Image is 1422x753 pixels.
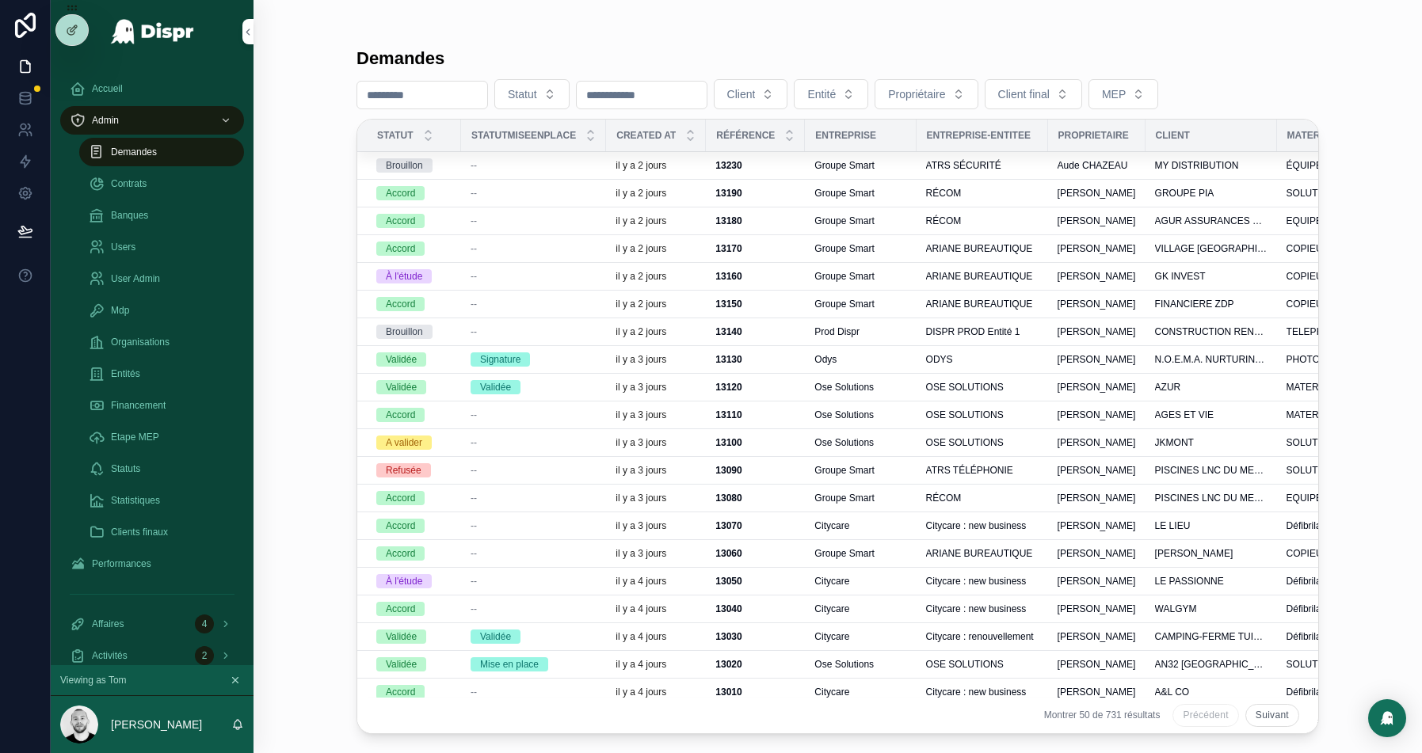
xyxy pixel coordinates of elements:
[1058,381,1136,394] a: [PERSON_NAME]
[814,270,906,283] a: Groupe Smart
[1287,215,1399,227] a: EQUIPEMENT INFORMATIQUE
[111,399,166,412] span: Financement
[471,492,597,504] a: --
[814,187,906,200] a: Groupe Smart
[715,519,795,532] a: 13070
[814,409,906,421] a: Ose Solutions
[376,352,452,367] a: Validée
[715,382,741,393] strong: 13120
[814,436,906,449] a: Ose Solutions
[79,296,244,325] a: Mdp
[1287,270,1399,283] span: COPIEUR MULTIFONCTION
[814,215,906,227] a: Groupe Smart
[616,381,666,394] p: il y a 3 jours
[376,158,452,173] a: Brouillon
[1155,409,1268,421] a: AGES ET VIE
[1287,492,1399,504] span: EQUIPEMENT INFORMATIQUE
[1155,353,1268,366] span: N.O.E.M.A. NURTURING OBSERVATION ETHICAL MONTESSORI ASSOCIATION
[376,297,452,311] a: Accord
[51,63,254,665] div: scrollable content
[471,409,597,421] a: --
[1287,436,1399,449] a: SOLUTION TÉLÉPHONIE
[1287,159,1399,172] a: ÉQUIPEMENT VIDÉOSURVEILLANCE
[1155,187,1214,200] span: GROUPE PIA
[111,241,135,253] span: Users
[1287,519,1399,532] a: Défibrilateurs
[926,270,1033,283] span: ARIANE BUREAUTIQUE
[1058,298,1136,310] span: [PERSON_NAME]
[1155,215,1268,227] a: AGUR ASSURANCES COURTAGE
[715,492,741,504] strong: 13080
[79,233,244,261] a: Users
[1058,464,1136,477] a: [PERSON_NAME]
[1155,464,1268,477] a: PISCINES LNC DU MEDOC
[985,79,1082,109] button: Select Button
[715,381,795,394] a: 13120
[376,269,452,283] a: À l'étude
[616,159,666,172] p: il y a 2 jours
[1287,242,1399,255] a: COPIEUR MULTIFONCTION
[1155,436,1268,449] a: JKMONT
[715,187,795,200] a: 13190
[998,86,1050,102] span: Client final
[926,325,1020,338] span: DISPR PROD Entité 1
[471,519,597,532] a: --
[814,492,874,504] span: Groupe Smart
[79,201,244,230] a: Banques
[79,518,244,546] a: Clients finaux
[1058,409,1136,421] a: [PERSON_NAME]
[376,186,452,200] a: Accord
[471,242,477,255] span: --
[926,436,1004,449] span: OSE SOLUTIONS
[926,409,1039,421] a: OSE SOLUTIONS
[875,79,978,109] button: Select Button
[814,464,906,477] a: Groupe Smart
[926,159,1001,172] span: ATRS SÉCURITÉ
[616,492,696,504] a: il y a 3 jours
[926,242,1033,255] span: ARIANE BUREAUTIQUE
[1155,242,1268,255] a: VILLAGE [GEOGRAPHIC_DATA]
[814,464,874,477] span: Groupe Smart
[794,79,868,109] button: Select Button
[386,186,415,200] div: Accord
[386,519,415,533] div: Accord
[1155,492,1268,504] a: PISCINES LNC DU MEDOC
[715,242,795,255] a: 13170
[1058,325,1136,338] a: [PERSON_NAME]
[111,462,140,475] span: Statuts
[616,409,666,421] p: il y a 3 jours
[1287,381,1399,394] span: MATERIEL BUREAUTIQUE
[471,352,597,367] a: Signature
[1287,353,1363,366] span: PHOTOCOPIEUR
[616,353,696,366] a: il y a 3 jours
[471,547,477,560] span: --
[616,270,666,283] p: il y a 2 jours
[1155,519,1268,532] a: LE LIEU
[1287,187,1397,200] span: SOLUTION TÉLÉPHONIE
[1058,436,1136,449] span: [PERSON_NAME]
[715,436,795,449] a: 13100
[715,215,741,226] strong: 13180
[715,159,795,172] a: 13230
[616,519,696,532] a: il y a 3 jours
[1155,270,1206,283] span: GK INVEST
[1058,353,1136,366] a: [PERSON_NAME]
[1102,86,1126,102] span: MEP
[926,325,1039,338] a: DISPR PROD Entité 1
[111,367,140,380] span: Entités
[1058,242,1136,255] a: [PERSON_NAME]
[814,187,874,200] span: Groupe Smart
[814,436,874,449] span: Ose Solutions
[386,546,415,561] div: Accord
[471,492,477,504] span: --
[715,270,795,283] a: 13160
[1155,409,1214,421] span: AGES ET VIE
[616,436,696,449] a: il y a 3 jours
[616,159,696,172] a: il y a 2 jours
[715,354,741,365] strong: 13130
[1155,436,1194,449] span: JKMONT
